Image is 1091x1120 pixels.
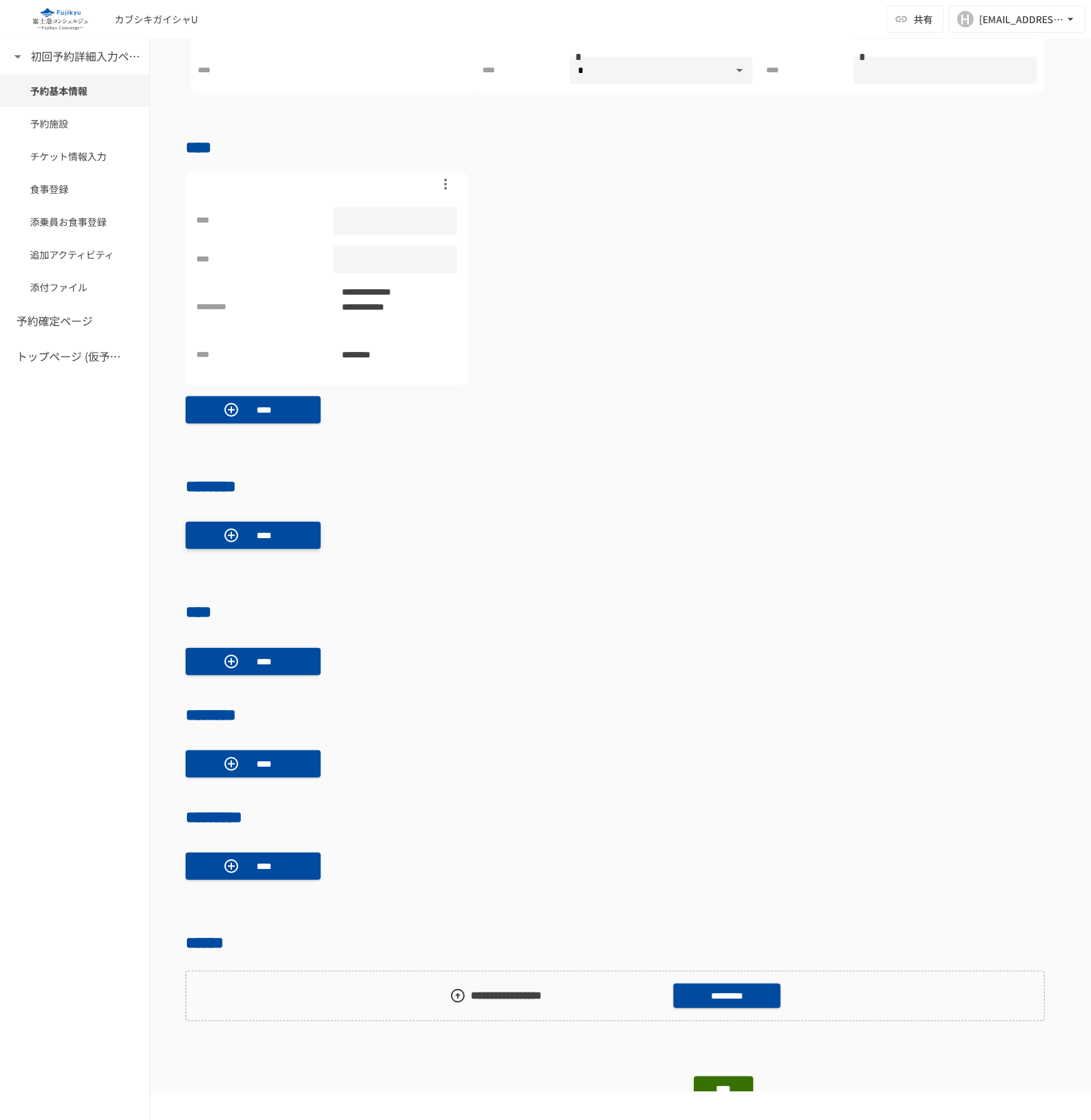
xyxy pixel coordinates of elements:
[30,181,119,196] span: 食事登録
[115,12,198,27] div: カブシキガイシャU
[30,214,119,229] span: 添乗員お食事登録
[30,280,119,295] span: 添付ファイル
[30,83,119,98] span: 予約基本情報
[886,5,944,33] button: 共有
[16,348,126,366] h6: トップページ (仮予約一覧)
[16,8,104,30] img: eQeGXtYPV2fEKIA3pizDiVdzO5gJTl2ahLbsPaD2E4R
[957,11,974,27] div: H
[949,5,1086,33] button: H[EMAIL_ADDRESS][DOMAIN_NAME]
[979,11,1064,28] div: [EMAIL_ADDRESS][DOMAIN_NAME]
[30,116,119,131] span: 予約施設
[30,149,119,164] span: チケット情報入力
[31,48,141,65] h6: 初回予約詳細入力ページ
[914,12,933,27] span: 共有
[16,312,93,330] h6: 予約確定ページ
[30,247,119,262] span: 追加アクティビティ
